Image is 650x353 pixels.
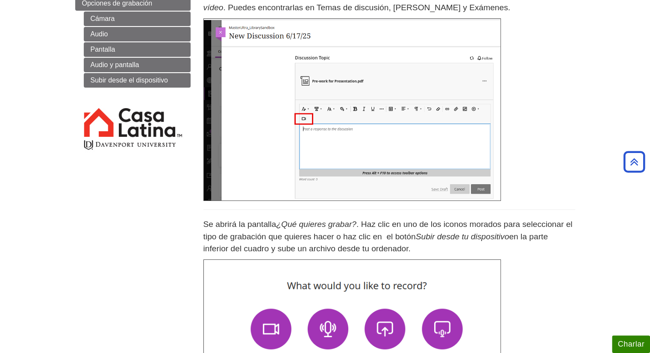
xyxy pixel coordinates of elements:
a: Cámara [84,12,191,26]
em: ¿Qué quieres grabar? [276,220,356,229]
p: Se abrirá la pantalla . Haz clic en uno de los iconos morados para seleccionar el tipo de grabaci... [203,218,575,255]
em: Subir desde tu dispositivo [416,232,509,241]
img: discussion topic [203,18,501,201]
a: Audio y pantalla [84,58,191,72]
a: Subir desde el dispositivo [84,73,191,88]
a: Back to Top [621,156,648,168]
a: Pantalla [84,42,191,57]
a: Audio [84,27,191,41]
button: Charlar [612,335,650,353]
